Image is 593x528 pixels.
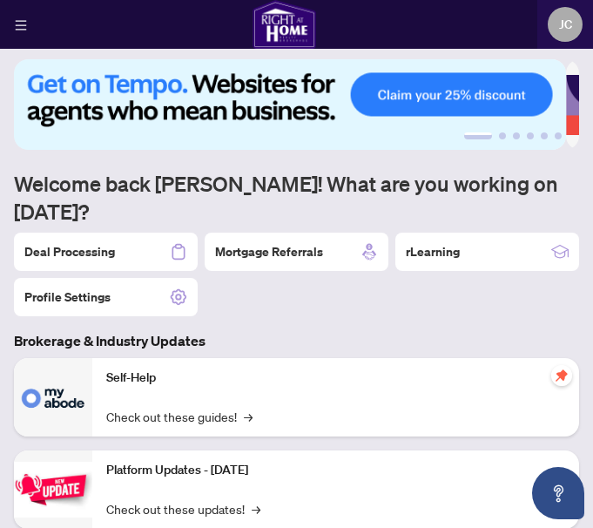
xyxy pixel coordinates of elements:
[106,461,565,480] p: Platform Updates - [DATE]
[24,288,111,306] h2: Profile Settings
[106,369,565,388] p: Self-Help
[513,132,520,139] button: 3
[14,330,579,351] h3: Brokerage & Industry Updates
[559,15,572,34] span: JC
[464,132,492,139] button: 1
[527,132,534,139] button: 4
[244,407,253,426] span: →
[252,499,260,518] span: →
[15,19,27,31] span: menu
[14,59,566,150] img: Slide 0
[406,243,460,261] h2: rLearning
[14,170,579,226] h1: Welcome back [PERSON_NAME]! What are you working on [DATE]?
[14,358,92,437] img: Self-Help
[541,132,548,139] button: 5
[106,499,260,518] a: Check out these updates!→
[215,243,323,261] h2: Mortgage Referrals
[555,132,562,139] button: 6
[551,365,572,386] span: pushpin
[14,462,92,517] img: Platform Updates - July 21, 2025
[24,243,115,261] h2: Deal Processing
[499,132,506,139] button: 2
[532,467,584,519] button: Open asap
[106,407,253,426] a: Check out these guides!→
